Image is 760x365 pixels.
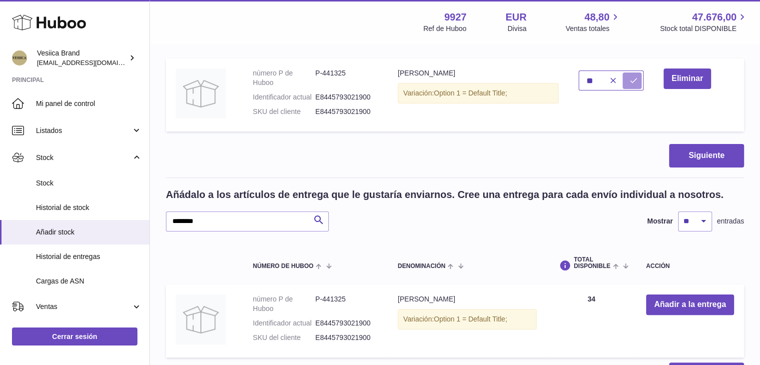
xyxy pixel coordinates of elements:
[253,263,313,269] span: Número de Huboo
[36,302,131,311] span: Ventas
[253,92,315,102] dt: Identificador actual
[664,68,711,89] button: Eliminar
[669,144,744,167] button: Siguiente
[647,216,673,226] label: Mostrar
[315,318,378,328] dd: E8445793021900
[585,10,610,24] span: 48,80
[646,294,734,315] button: Añadir a la entrega
[36,99,142,108] span: Mi panel de control
[253,294,315,313] dt: número P de Huboo
[398,263,445,269] span: Denominación
[253,68,315,87] dt: número P de Huboo
[388,58,569,131] td: [PERSON_NAME]
[423,24,466,33] div: Ref de Huboo
[315,68,378,87] dd: P-441325
[176,68,226,118] img: Amelia
[253,318,315,328] dt: Identificador actual
[36,252,142,261] span: Historial de entregas
[36,203,142,212] span: Historial de stock
[253,333,315,342] dt: SKU del cliente
[660,10,748,33] a: 47.676,00 Stock total DISPONIBLE
[12,327,137,345] a: Cerrar sesión
[36,276,142,286] span: Cargas de ASN
[315,294,378,313] dd: P-441325
[315,333,378,342] dd: E8445793021900
[398,83,559,103] div: Variación:
[37,58,147,66] span: [EMAIL_ADDRESS][DOMAIN_NAME]
[574,256,610,269] span: Total DISPONIBLE
[388,284,547,357] td: [PERSON_NAME]
[692,10,737,24] span: 47.676,00
[434,315,507,323] span: Option 1 = Default Title;
[506,10,527,24] strong: EUR
[12,50,27,65] img: logistic@vesiica.com
[36,153,131,162] span: Stock
[36,178,142,188] span: Stock
[36,126,131,135] span: Listados
[547,284,636,357] td: 34
[166,188,724,201] h2: Añádalo a los artículos de entrega que le gustaría enviarnos. Cree una entrega para cada envío in...
[434,89,507,97] span: Option 1 = Default Title;
[176,294,226,344] img: Amelia
[37,48,127,67] div: Vesiica Brand
[566,10,621,33] a: 48,80 Ventas totales
[398,309,537,329] div: Variación:
[660,24,748,33] span: Stock total DISPONIBLE
[36,227,142,237] span: Añadir stock
[646,263,734,269] div: Acción
[508,24,527,33] div: Divisa
[444,10,467,24] strong: 9927
[717,216,744,226] span: entradas
[315,107,378,116] dd: E8445793021900
[566,24,621,33] span: Ventas totales
[253,107,315,116] dt: SKU del cliente
[315,92,378,102] dd: E8445793021900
